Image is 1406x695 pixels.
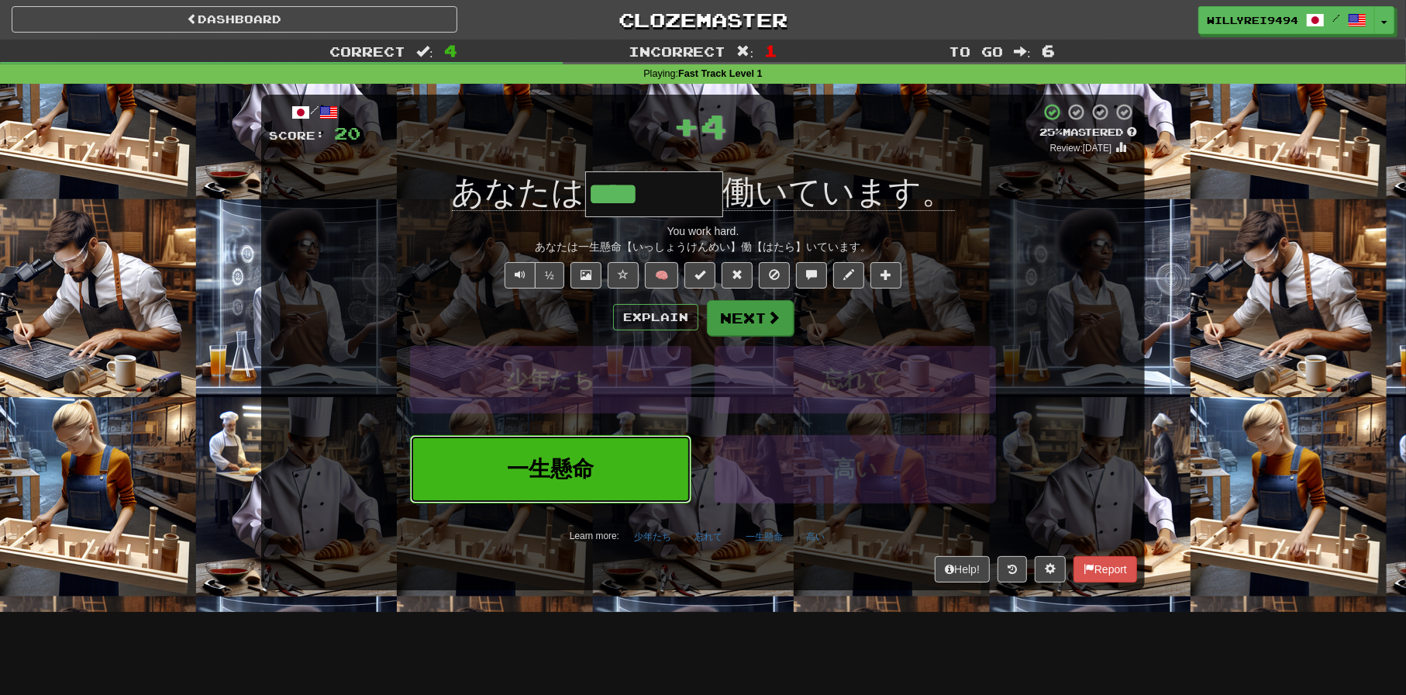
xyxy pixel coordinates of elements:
button: Play sentence audio (ctl+space) [505,262,536,289]
div: You work hard. [269,223,1137,239]
button: Help! [935,556,990,583]
span: To go [949,43,1003,59]
button: 忘れて [715,346,996,413]
span: 20 [334,123,360,143]
span: willyrei9494 [1207,13,1298,27]
div: Text-to-speech controls [501,262,564,289]
span: 25 % [1039,126,1063,138]
span: : [737,45,754,58]
button: Ignore sentence (alt+i) [759,262,790,289]
button: 高い [715,435,996,503]
button: Report [1073,556,1137,583]
small: Learn more: [570,531,619,541]
span: 6 [1042,41,1055,60]
button: Add to collection (alt+a) [870,262,901,289]
span: 一生懸命 [507,457,594,481]
span: Correct [329,43,405,59]
div: Mastered [1039,126,1137,140]
div: / [269,102,360,122]
button: 少年たち [625,525,680,548]
button: 少年たち [410,346,691,413]
span: 1 [764,41,777,60]
button: Show image (alt+x) [570,262,601,289]
small: Review: [DATE] [1050,143,1112,154]
a: willyrei9494 / [1198,6,1375,34]
span: / [1332,12,1340,23]
span: + [673,102,700,149]
button: 🧠 [645,262,678,289]
button: 高い [798,525,833,548]
button: Explain [613,304,698,330]
button: Set this sentence to 100% Mastered (alt+m) [684,262,715,289]
span: 少年たち [506,368,594,392]
span: 高い [833,457,877,481]
a: Clozemaster [481,6,926,33]
span: Score: [269,129,325,142]
span: 忘れて [822,368,889,392]
button: Edit sentence (alt+d) [833,262,864,289]
button: Round history (alt+y) [998,556,1027,583]
span: 4 [700,106,727,145]
strong: Fast Track Level 1 [678,68,763,79]
span: Incorrect [629,43,726,59]
button: ½ [535,262,564,289]
button: Discuss sentence (alt+u) [796,262,827,289]
a: Dashboard [12,6,457,33]
span: 働いています。 [723,174,955,211]
button: 一生懸命 [410,435,691,503]
button: Favorite sentence (alt+f) [608,262,639,289]
span: : [1014,45,1031,58]
span: 4 [444,41,457,60]
span: : [416,45,433,58]
span: あなたは [452,174,585,211]
button: Next [707,300,794,336]
div: あなたは一生懸命【いっしょうけんめい】働【はたら】いています。 [269,239,1137,254]
button: 忘れて [686,525,731,548]
button: Reset to 0% Mastered (alt+r) [722,262,753,289]
button: 一生懸命 [737,525,791,548]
